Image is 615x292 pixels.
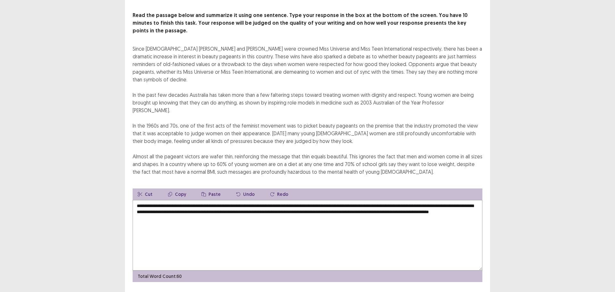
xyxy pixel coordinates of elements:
p: Read the passage below and summarize it using one sentence. Type your response in the box at the ... [133,12,482,35]
button: Paste [196,188,226,200]
button: Cut [133,188,158,200]
div: Since [DEMOGRAPHIC_DATA] [PERSON_NAME] and [PERSON_NAME] were crowned Miss Universe and Miss Teen... [133,45,482,176]
button: Copy [163,188,191,200]
button: Undo [231,188,260,200]
button: Redo [265,188,293,200]
p: Total Word Count: 60 [138,273,182,280]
